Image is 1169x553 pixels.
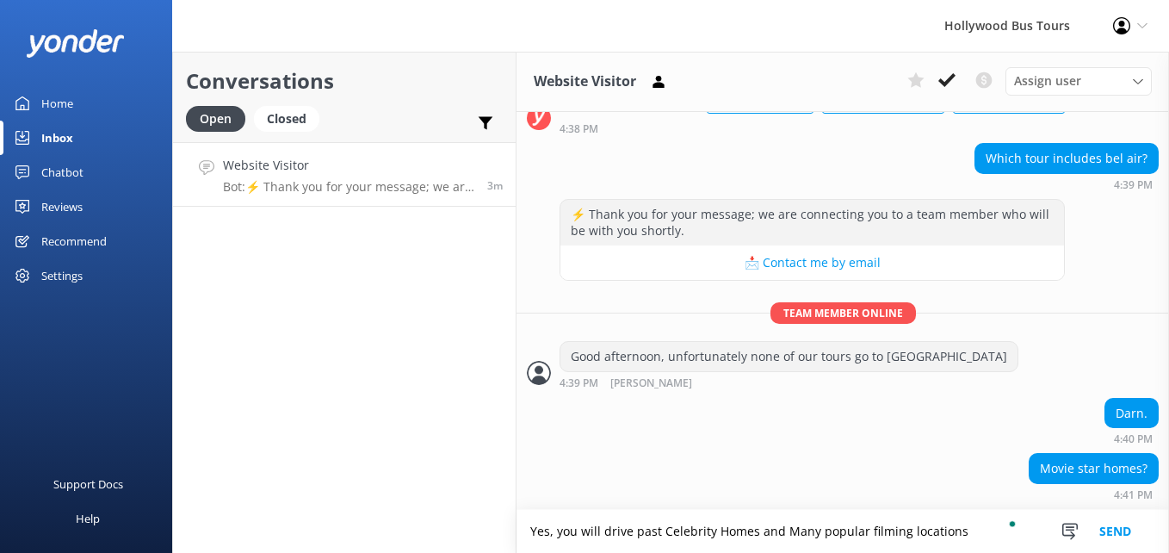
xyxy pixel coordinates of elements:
span: [PERSON_NAME] [610,378,692,389]
div: Settings [41,258,83,293]
h3: Website Visitor [534,71,636,93]
div: Sep 29 2025 04:39pm (UTC -07:00) America/Tijuana [560,376,1018,389]
a: Open [186,109,254,127]
a: Website VisitorBot:⚡ Thank you for your message; we are connecting you to a team member who will ... [173,142,516,207]
div: Sep 29 2025 04:38pm (UTC -07:00) America/Tijuana [560,122,1065,134]
span: Assign user [1014,71,1081,90]
button: 📩 Contact me by email [560,245,1064,280]
strong: 4:39 PM [1114,180,1153,190]
div: Support Docs [53,467,123,501]
textarea: To enrich screen reader interactions, please activate Accessibility in Grammarly extension settings [516,510,1169,553]
h2: Conversations [186,65,503,97]
div: Darn. [1105,399,1158,428]
div: Closed [254,106,319,132]
button: Send [1083,510,1147,553]
strong: 4:38 PM [560,124,598,134]
strong: 4:39 PM [560,378,598,389]
div: Home [41,86,73,121]
div: Sep 29 2025 04:39pm (UTC -07:00) America/Tijuana [974,178,1159,190]
div: Inbox [41,121,73,155]
div: Good afternoon, unfortunately none of our tours go to [GEOGRAPHIC_DATA] [560,342,1017,371]
strong: 4:41 PM [1114,490,1153,500]
div: Chatbot [41,155,83,190]
div: Reviews [41,190,83,224]
div: Open [186,106,245,132]
span: Team member online [770,302,916,324]
div: ⚡ Thank you for your message; we are connecting you to a team member who will be with you shortly. [560,200,1064,245]
p: Bot: ⚡ Thank you for your message; we are connecting you to a team member who will be with you sh... [223,179,474,195]
div: Assign User [1005,67,1152,95]
div: Movie star homes? [1030,454,1158,483]
span: Sep 29 2025 04:39pm (UTC -07:00) America/Tijuana [487,178,503,193]
img: yonder-white-logo.png [26,29,125,58]
div: Help [76,501,100,536]
h4: Website Visitor [223,156,474,175]
div: Sep 29 2025 04:41pm (UTC -07:00) America/Tijuana [1029,488,1159,500]
div: Sep 29 2025 04:40pm (UTC -07:00) America/Tijuana [1104,432,1159,444]
div: Which tour includes bel air? [975,144,1158,173]
strong: 4:40 PM [1114,434,1153,444]
a: Closed [254,109,328,127]
div: Recommend [41,224,107,258]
